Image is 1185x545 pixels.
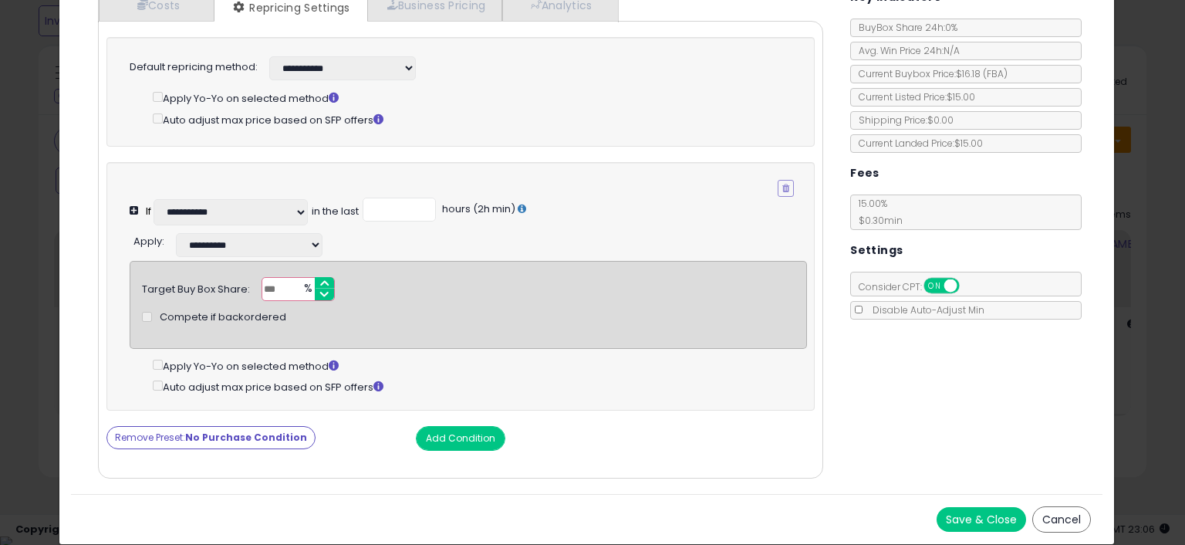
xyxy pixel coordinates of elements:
[160,310,286,325] span: Compete if backordered
[295,278,319,301] span: %
[440,201,515,216] span: hours (2h min)
[851,44,960,57] span: Avg. Win Price 24h: N/A
[153,110,794,128] div: Auto adjust max price based on SFP offers
[925,279,944,293] span: ON
[865,303,984,317] span: Disable Auto-Adjust Min
[956,67,1008,80] span: $16.18
[851,67,1008,80] span: Current Buybox Price:
[153,357,807,374] div: Apply Yo-Yo on selected method
[937,507,1026,532] button: Save & Close
[851,280,980,293] span: Consider CPT:
[983,67,1008,80] span: ( FBA )
[851,21,957,34] span: BuyBox Share 24h: 0%
[851,90,975,103] span: Current Listed Price: $15.00
[850,164,879,183] h5: Fees
[153,377,807,395] div: Auto adjust max price based on SFP offers
[130,60,258,75] label: Default repricing method:
[851,113,954,127] span: Shipping Price: $0.00
[957,279,982,293] span: OFF
[106,426,316,449] button: Remove Preset:
[312,205,359,219] div: in the last
[416,426,505,451] button: Add Condition
[782,184,789,193] i: Remove Condition
[851,137,983,150] span: Current Landed Price: $15.00
[851,214,903,227] span: $0.30 min
[1032,506,1091,533] button: Cancel
[133,229,164,249] div: :
[850,241,903,260] h5: Settings
[133,234,162,249] span: Apply
[185,431,307,444] strong: No Purchase Condition
[851,197,903,227] span: 15.00 %
[153,89,794,107] div: Apply Yo-Yo on selected method
[142,277,250,297] div: Target Buy Box Share:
